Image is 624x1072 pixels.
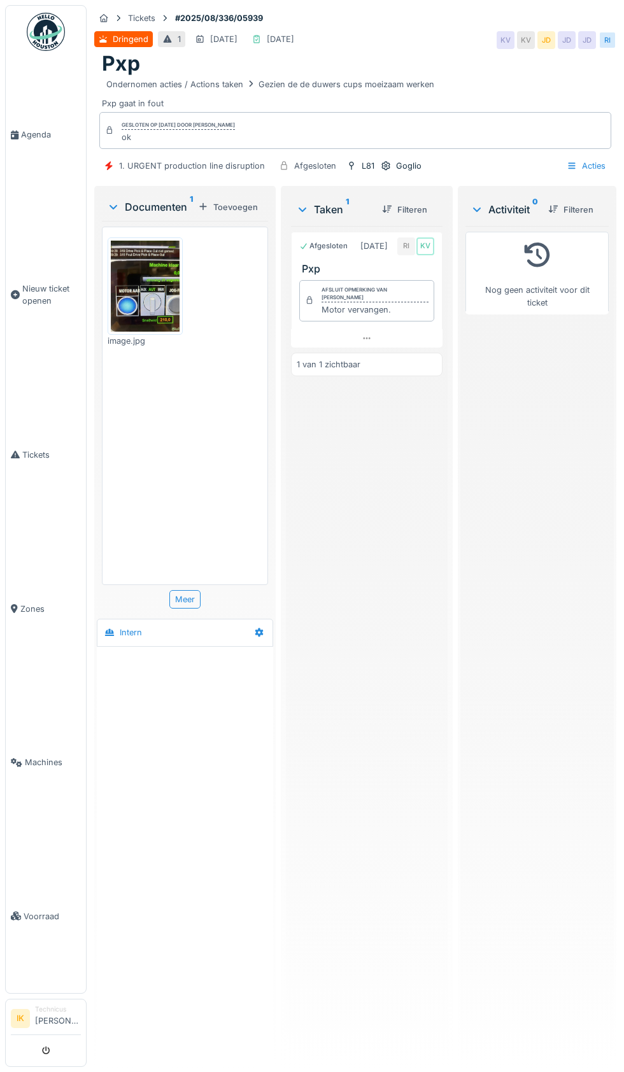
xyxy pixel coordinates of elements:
div: [DATE] [210,33,238,45]
div: Meer [169,590,201,609]
div: Activiteit [471,202,538,217]
div: Filteren [377,201,432,218]
a: Voorraad [6,840,86,994]
div: KV [517,31,535,49]
sup: 1 [346,202,349,217]
span: Voorraad [24,910,81,922]
a: Agenda [6,58,86,212]
a: Zones [6,532,86,686]
div: ok [122,131,235,143]
div: RI [599,31,616,49]
div: Nog geen activiteit voor dit ticket [474,237,600,309]
a: IK Technicus[PERSON_NAME] [11,1005,81,1035]
span: Nieuw ticket openen [22,283,81,307]
div: Goglio [396,160,422,172]
div: Tickets [128,12,155,24]
div: KV [416,237,434,255]
img: zrk8uvvl6fz3p46kv722yvssqjwv [111,241,180,332]
div: L81 [362,160,374,172]
div: JD [558,31,576,49]
h3: Pxp [302,263,437,275]
div: Taken [296,202,372,217]
sup: 1 [190,199,193,215]
div: Motor vervangen. [322,304,429,316]
div: Pxp gaat in fout [102,76,609,109]
span: Tickets [22,449,81,461]
div: Toevoegen [193,199,263,216]
div: Acties [561,157,611,175]
strong: #2025/08/336/05939 [170,12,268,24]
span: Zones [20,603,81,615]
li: IK [11,1009,30,1028]
div: Intern [120,626,142,638]
span: Agenda [21,129,81,141]
span: Machines [25,756,81,768]
li: [PERSON_NAME] [35,1005,81,1032]
div: JD [537,31,555,49]
h1: Pxp [102,52,140,76]
a: Machines [6,686,86,840]
div: 1 van 1 zichtbaar [297,358,360,370]
div: Dringend [113,33,148,45]
div: Gesloten op [DATE] door [PERSON_NAME] [122,121,235,130]
div: Afsluit opmerking van [PERSON_NAME] [322,286,429,302]
sup: 0 [532,202,538,217]
div: [DATE] [267,33,294,45]
a: Nieuw ticket openen [6,212,86,378]
div: KV [497,31,514,49]
div: Filteren [543,201,599,218]
div: Afgesloten [294,160,336,172]
div: Documenten [107,199,193,215]
div: Technicus [35,1005,81,1014]
div: Ondernomen acties / Actions taken Gezien de de duwers cups moeizaam werken [106,78,434,90]
div: JD [578,31,596,49]
div: 1 [178,33,181,45]
div: [DATE] [360,240,388,252]
div: Afgesloten [299,241,348,251]
a: Tickets [6,378,86,532]
div: image.jpg [108,335,183,347]
img: Badge_color-CXgf-gQk.svg [27,13,65,51]
div: 1. URGENT production line disruption [119,160,265,172]
div: RI [397,237,415,255]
